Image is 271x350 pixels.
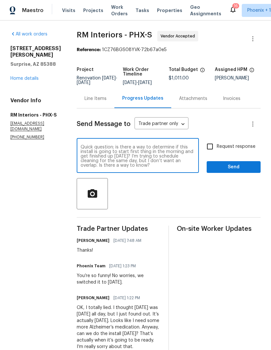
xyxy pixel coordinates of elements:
span: [DATE] [138,80,152,85]
span: The hpm assigned to this work order. [249,67,254,76]
div: OK, I totally lied. I thought [DATE] was [DATE] all day, but I just found out. It’s actually [DAT... [77,304,161,350]
div: Attachments [179,95,207,102]
span: $1,011.00 [169,76,189,80]
a: All work orders [10,32,47,36]
span: [DATE] 1:22 PM [113,295,140,301]
b: Reference: [77,48,101,52]
div: 16 [234,3,238,9]
span: Send [212,163,255,171]
span: Trade Partner Updates [77,226,161,232]
span: Properties [157,7,182,14]
div: Invoices [223,95,240,102]
div: [PERSON_NAME] [215,76,261,80]
textarea: Quick question; is there a way to determine if this install is going to start first thing in the ... [81,145,195,168]
button: Send [207,161,261,173]
span: Projects [83,7,103,14]
h6: [PERSON_NAME] [77,295,110,301]
span: Work Orders [111,4,128,17]
chrome_annotation: [PHONE_NUMBER] [10,135,44,139]
span: [DATE] [77,80,90,85]
span: [DATE] 7:48 AM [113,237,141,244]
span: Tasks [135,8,149,13]
h5: Surprise, AZ 85388 [10,61,61,67]
span: Renovation [77,76,117,85]
span: Send Message to [77,121,131,127]
span: The total cost of line items that have been proposed by Opendoor. This sum includes line items th... [200,67,205,76]
span: Visits [62,7,75,14]
span: Geo Assignments [190,4,221,17]
div: Line Items [84,95,107,102]
h5: Project [77,67,94,72]
span: [DATE] 1:23 PM [109,263,136,269]
span: [DATE] [102,76,116,80]
span: Vendor Accepted [161,33,198,39]
a: Home details [10,76,39,81]
span: On-site Worker Updates [177,226,261,232]
span: Maestro [22,7,44,14]
h5: Assigned HPM [215,67,247,72]
h6: [PERSON_NAME] [77,237,110,244]
div: Progress Updates [122,95,163,102]
span: - [77,76,117,85]
chrome_annotation: [EMAIL_ADDRESS][DOMAIN_NAME] [10,121,44,131]
h6: Phoenix Team [77,263,105,269]
span: Request response [217,143,255,150]
div: Trade partner only [135,119,188,130]
h5: RM Interiors - PHX-S [10,112,61,118]
div: You’re so funny! No worries, we switched it to [DATE]. [77,273,161,286]
span: RM Interiors - PHX-S [77,31,152,39]
span: - [123,80,152,85]
h5: Work Order Timeline [123,67,169,77]
div: 1CZ76BGS08YVK-72b67a0e5 [77,47,261,53]
h2: [STREET_ADDRESS][PERSON_NAME] [10,45,61,58]
span: [DATE] [123,80,136,85]
div: Thanks! [77,247,145,254]
h4: Vendor Info [10,97,61,104]
h5: Total Budget [169,67,198,72]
